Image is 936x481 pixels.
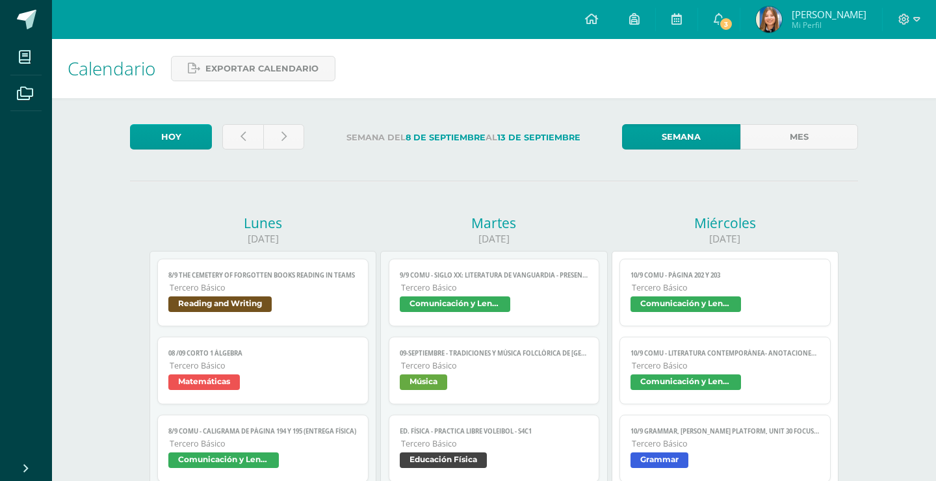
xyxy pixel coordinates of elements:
a: Semana [622,124,740,149]
span: 10/9 Grammar, [PERSON_NAME] Platform, Unit 30 Focused practice A [630,427,820,435]
span: Matemáticas [168,374,240,390]
span: 3 [719,17,733,31]
span: Exportar calendario [205,57,318,81]
span: Comunicación y Lenguaje [168,452,279,468]
span: 8/9 The Cemetery of Forgotten books reading in TEAMS [168,271,357,279]
span: 8/9 COMU - Caligrama de página 194 y 195 (Entrega física) [168,427,357,435]
span: Comunicación y Lenguaje [400,296,510,312]
a: 08 /09 Corto 1 ÁlgebraTercero BásicoMatemáticas [157,337,369,404]
strong: 13 de Septiembre [497,133,580,142]
span: Tercero Básico [632,282,820,293]
a: 8/9 The Cemetery of Forgotten books reading in TEAMSTercero BásicoReading and Writing [157,259,369,326]
span: 08 /09 Corto 1 Álgebra [168,349,357,357]
span: Grammar [630,452,688,468]
span: 09-septiembre - Tradiciones y música folclórica de [GEOGRAPHIC_DATA] [400,349,589,357]
label: Semana del al [315,124,612,151]
a: Hoy [130,124,212,149]
a: 9/9 COMU - Siglo XX: Literatura de Vanguardia - presentaciónTercero BásicoComunicación y Lenguaje [389,259,600,326]
div: Miércoles [612,214,838,232]
span: Tercero Básico [401,282,589,293]
span: Tercero Básico [170,438,357,449]
a: 10/9 COMU - Literatura contemporánea- Anotaciones en el cuaderno.Tercero BásicoComunicación y Len... [619,337,831,404]
span: Educación Física [400,452,487,468]
a: 10/9 COMU - Página 202 Y 203Tercero BásicoComunicación y Lenguaje [619,259,831,326]
span: Tercero Básico [401,360,589,371]
span: Mi Perfil [792,19,866,31]
a: Mes [740,124,858,149]
span: Tercero Básico [632,438,820,449]
img: 4bc0f6235ad3caadf354639d660304b4.png [756,6,782,32]
span: 10/9 COMU - Página 202 Y 203 [630,271,820,279]
span: Ed. Física - PRACTICA LIBRE Voleibol - S4C1 [400,427,589,435]
span: 10/9 COMU - Literatura contemporánea- Anotaciones en el cuaderno. [630,349,820,357]
div: [DATE] [149,232,376,246]
div: [DATE] [380,232,607,246]
span: 9/9 COMU - Siglo XX: Literatura de Vanguardia - presentación [400,271,589,279]
div: Lunes [149,214,376,232]
span: Calendario [68,56,155,81]
span: Reading and Writing [168,296,272,312]
span: Comunicación y Lenguaje [630,296,741,312]
a: 09-septiembre - Tradiciones y música folclórica de [GEOGRAPHIC_DATA]Tercero BásicoMúsica [389,337,600,404]
span: [PERSON_NAME] [792,8,866,21]
div: Martes [380,214,607,232]
strong: 8 de Septiembre [406,133,486,142]
span: Tercero Básico [401,438,589,449]
span: Tercero Básico [632,360,820,371]
span: Comunicación y Lenguaje [630,374,741,390]
a: Exportar calendario [171,56,335,81]
span: Tercero Básico [170,282,357,293]
div: [DATE] [612,232,838,246]
span: Música [400,374,447,390]
span: Tercero Básico [170,360,357,371]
